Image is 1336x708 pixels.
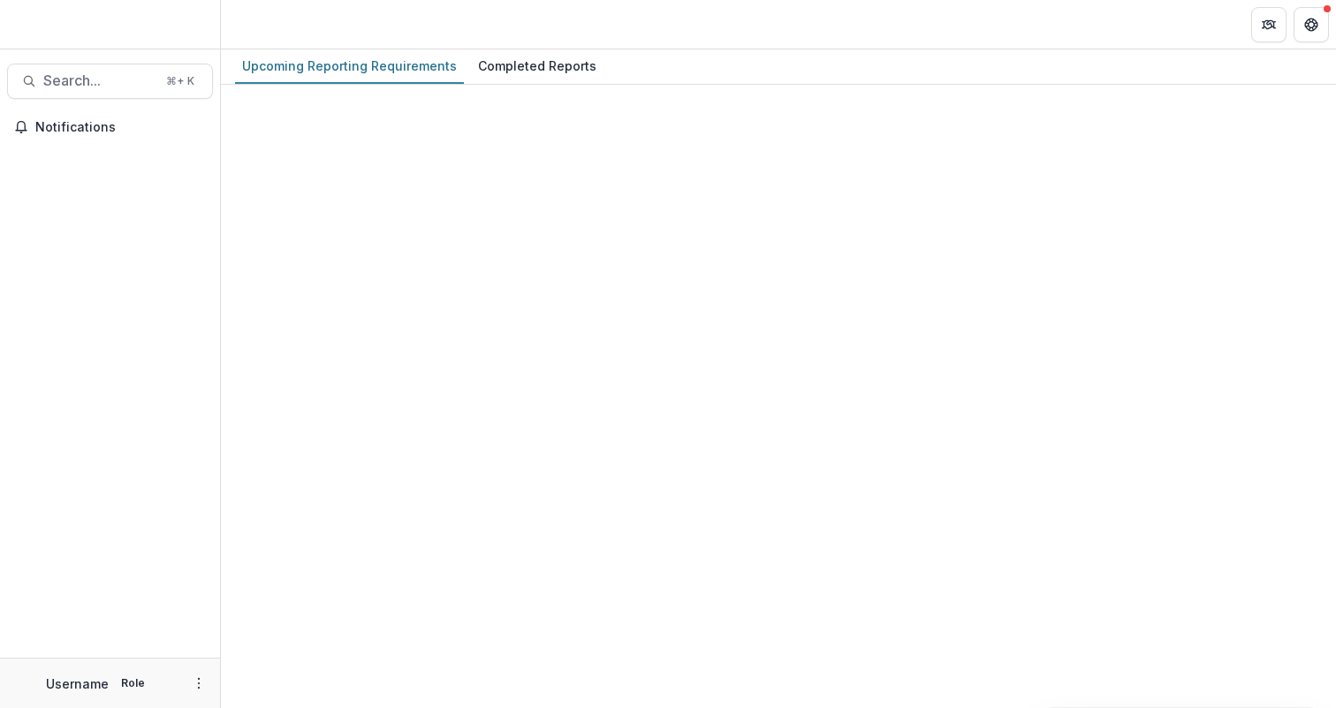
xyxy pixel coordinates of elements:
p: Username [46,674,109,693]
a: Upcoming Reporting Requirements [235,49,464,84]
div: Upcoming Reporting Requirements [235,53,464,79]
button: Get Help [1294,7,1329,42]
button: Partners [1251,7,1287,42]
a: Completed Reports [471,49,603,84]
p: Role [116,675,150,691]
div: ⌘ + K [163,72,198,91]
div: Completed Reports [471,53,603,79]
button: Search... [7,64,213,99]
button: More [188,673,209,694]
button: Notifications [7,113,213,141]
span: Notifications [35,120,206,135]
span: Search... [43,72,156,89]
